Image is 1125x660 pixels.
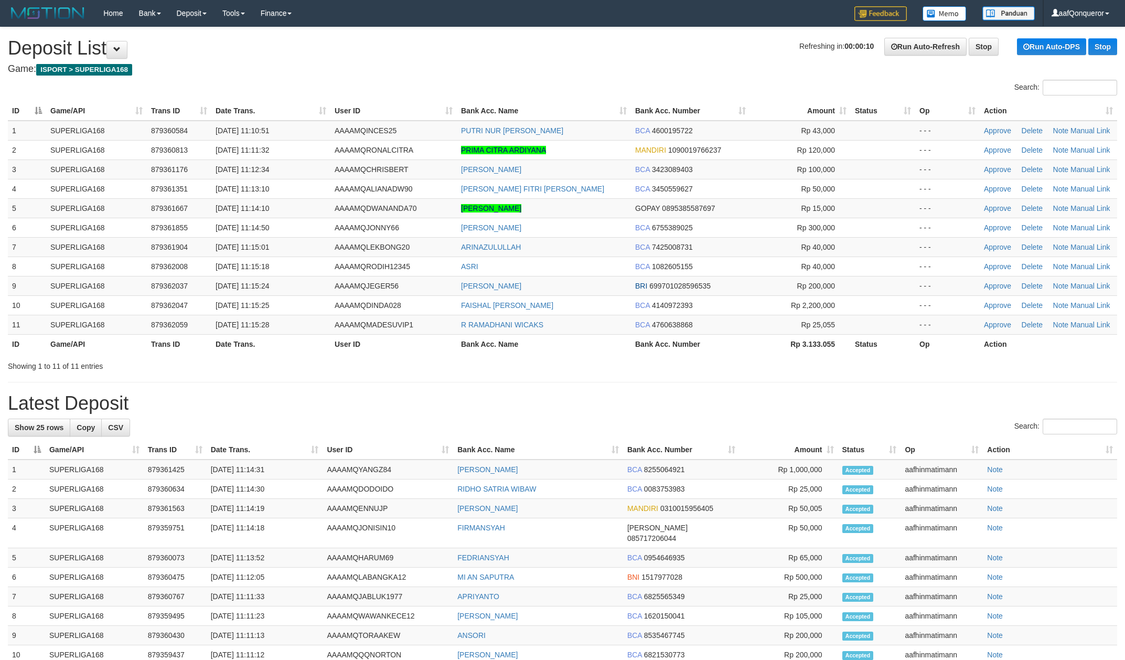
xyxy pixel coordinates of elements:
[46,101,147,121] th: Game/API: activate to sort column ascending
[330,101,457,121] th: User ID: activate to sort column ascending
[1053,301,1069,310] a: Note
[46,121,147,141] td: SUPERLIGA168
[8,440,45,460] th: ID: activate to sort column descending
[801,185,835,193] span: Rp 50,000
[151,223,188,232] span: 879361855
[652,262,693,271] span: Copy 1082605155 to clipboard
[915,218,980,237] td: - - -
[461,146,546,154] a: PRIMA CITRA ARDIYANA
[151,243,188,251] span: 879361904
[45,480,144,499] td: SUPERLIGA168
[151,126,188,135] span: 879360584
[323,568,453,587] td: AAAAMQLABANGKA12
[1053,282,1069,290] a: Note
[207,548,323,568] td: [DATE] 11:13:52
[797,165,835,174] span: Rp 100,000
[461,301,553,310] a: FAISHAL [PERSON_NAME]
[457,553,509,562] a: FEDRIANSYAH
[915,101,980,121] th: Op: activate to sort column ascending
[216,243,269,251] span: [DATE] 11:15:01
[8,587,45,606] td: 7
[1070,204,1110,212] a: Manual Link
[984,204,1011,212] a: Approve
[323,518,453,548] td: AAAAMQJONISIN10
[1022,185,1043,193] a: Delete
[915,121,980,141] td: - - -
[323,440,453,460] th: User ID: activate to sort column ascending
[627,553,642,562] span: BCA
[915,179,980,198] td: - - -
[461,282,521,290] a: [PERSON_NAME]
[457,631,486,640] a: ANSORI
[453,440,623,460] th: Bank Acc. Name: activate to sort column ascending
[842,505,874,514] span: Accepted
[801,243,835,251] span: Rp 40,000
[211,334,330,354] th: Date Trans.
[801,204,835,212] span: Rp 15,000
[627,465,642,474] span: BCA
[457,485,536,493] a: RIDHO SATRIA WIBAW
[457,101,631,121] th: Bank Acc. Name: activate to sort column ascending
[1070,223,1110,232] a: Manual Link
[1022,223,1043,232] a: Delete
[799,42,874,50] span: Refreshing in:
[46,237,147,257] td: SUPERLIGA168
[8,393,1117,414] h1: Latest Deposit
[207,440,323,460] th: Date Trans.: activate to sort column ascending
[740,499,838,518] td: Rp 50,005
[216,126,269,135] span: [DATE] 11:10:51
[984,282,1011,290] a: Approve
[627,504,658,513] span: MANDIRI
[652,126,693,135] span: Copy 4600195722 to clipboard
[627,485,642,493] span: BCA
[842,554,874,563] span: Accepted
[461,262,478,271] a: ASRI
[635,165,650,174] span: BCA
[984,146,1011,154] a: Approve
[987,524,1003,532] a: Note
[144,440,207,460] th: Trans ID: activate to sort column ascending
[635,146,666,154] span: MANDIRI
[144,480,207,499] td: 879360634
[627,573,639,581] span: BNI
[627,592,642,601] span: BCA
[984,126,1011,135] a: Approve
[151,146,188,154] span: 879360813
[323,587,453,606] td: AAAAMQJABLUK1977
[644,553,685,562] span: Copy 0954646935 to clipboard
[144,568,207,587] td: 879360475
[984,262,1011,271] a: Approve
[627,534,676,542] span: Copy 085717206044 to clipboard
[627,524,688,532] span: [PERSON_NAME]
[335,223,399,232] span: AAAAMQJONNY66
[901,440,983,460] th: Op: activate to sort column ascending
[1053,204,1069,212] a: Note
[1022,243,1043,251] a: Delete
[45,548,144,568] td: SUPERLIGA168
[46,159,147,179] td: SUPERLIGA168
[1014,419,1117,434] label: Search:
[1053,321,1069,329] a: Note
[8,179,46,198] td: 4
[46,179,147,198] td: SUPERLIGA168
[982,6,1035,20] img: panduan.png
[1022,146,1043,154] a: Delete
[987,485,1003,493] a: Note
[801,262,835,271] span: Rp 40,000
[8,419,70,437] a: Show 25 rows
[1022,301,1043,310] a: Delete
[8,499,45,518] td: 3
[652,223,693,232] span: Copy 6755389025 to clipboard
[635,321,650,329] span: BCA
[46,276,147,295] td: SUPERLIGA168
[8,480,45,499] td: 2
[851,334,915,354] th: Status
[750,334,851,354] th: Rp 3.133.055
[151,204,188,212] span: 879361667
[901,568,983,587] td: aafhinmatimann
[983,440,1117,460] th: Action: activate to sort column ascending
[740,480,838,499] td: Rp 25,000
[915,140,980,159] td: - - -
[45,518,144,548] td: SUPERLIGA168
[46,257,147,276] td: SUPERLIGA168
